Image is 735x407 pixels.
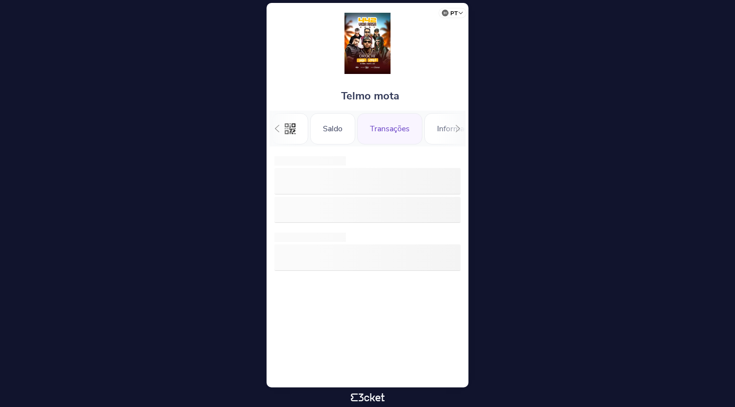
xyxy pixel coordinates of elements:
a: Informações [424,122,493,133]
div: Informações [424,113,493,144]
div: Transações [357,113,422,144]
div: Saldo [310,113,355,144]
span: Telmo mota [341,89,399,103]
a: Saldo [310,122,355,133]
a: Transações [357,122,422,133]
img: Orochi & Zara G [344,13,391,74]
